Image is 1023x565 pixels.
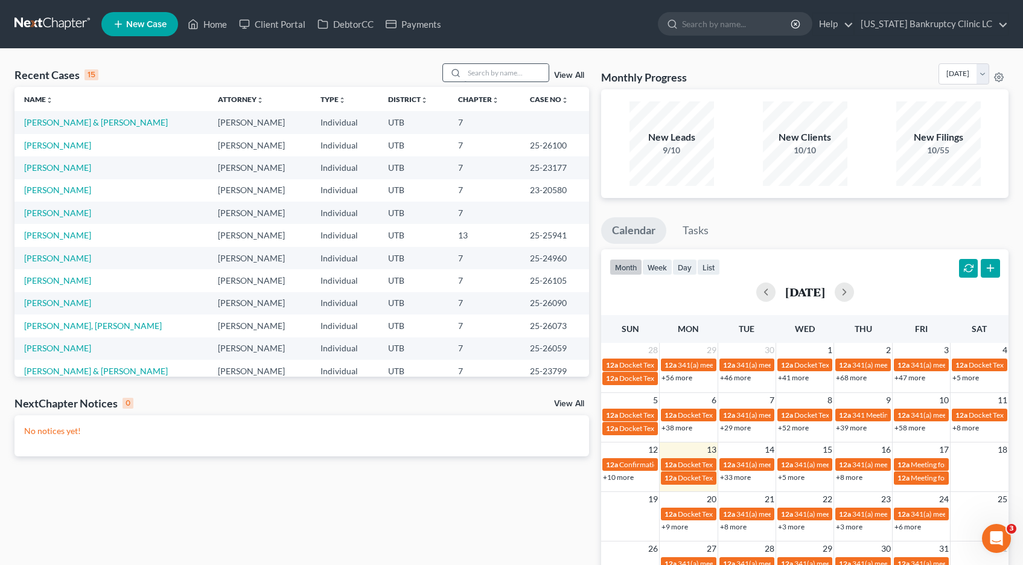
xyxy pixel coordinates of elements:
span: 12a [664,410,677,420]
span: 341(a) meeting for [PERSON_NAME] [736,410,853,420]
td: [PERSON_NAME] [208,337,311,360]
i: unfold_more [492,97,499,104]
a: +41 more [778,373,809,382]
td: 25-26090 [520,292,589,314]
span: Docket Text: for [PERSON_NAME] [794,410,902,420]
span: 12a [664,473,677,482]
td: 25-26073 [520,314,589,337]
a: +56 more [661,373,692,382]
span: Mon [678,324,699,334]
span: Sat [972,324,987,334]
span: 12a [955,410,967,420]
span: 12a [781,410,793,420]
span: 12a [606,374,618,383]
button: day [672,259,697,275]
a: +38 more [661,423,692,432]
div: 15 [84,69,98,80]
span: 7 [768,393,776,407]
a: [PERSON_NAME] [24,230,91,240]
span: 12a [606,460,618,469]
a: Typeunfold_more [320,95,346,104]
td: Individual [311,360,378,382]
span: 341(a) meeting for [PERSON_NAME] [736,460,853,469]
td: 7 [448,134,520,156]
a: Calendar [601,217,666,244]
iframe: Intercom live chat [982,524,1011,553]
td: Individual [311,202,378,224]
td: 7 [448,360,520,382]
span: 12a [839,509,851,519]
td: [PERSON_NAME] [208,179,311,202]
td: 13 [448,224,520,246]
a: Chapterunfold_more [458,95,499,104]
a: Help [813,13,853,35]
span: Docket Text: for [PERSON_NAME] [619,410,727,420]
span: 12a [723,360,735,369]
span: 29 [706,343,718,357]
span: 341(a) meeting for [PERSON_NAME] [852,460,969,469]
td: Individual [311,156,378,179]
span: Docket Text: for [PERSON_NAME] & [PERSON_NAME] [619,360,791,369]
div: NextChapter Notices [14,396,133,410]
i: unfold_more [257,97,264,104]
span: 30 [880,541,892,556]
span: 20 [706,492,718,506]
a: Case Nounfold_more [530,95,569,104]
td: [PERSON_NAME] [208,247,311,269]
a: Districtunfold_more [388,95,428,104]
td: [PERSON_NAME] [208,224,311,246]
td: Individual [311,224,378,246]
div: Recent Cases [14,68,98,82]
span: Wed [795,324,815,334]
a: +52 more [778,423,809,432]
span: 23 [880,492,892,506]
span: 341(a) meeting for [PERSON_NAME] & [PERSON_NAME] [678,360,858,369]
span: New Case [126,20,167,29]
span: 18 [996,442,1009,457]
a: [PERSON_NAME] [24,140,91,150]
input: Search by name... [464,64,549,81]
button: week [642,259,672,275]
div: 10/10 [763,144,847,156]
span: 341(a) meeting for [PERSON_NAME] [736,360,853,369]
td: 7 [448,314,520,337]
span: 3 [1007,524,1016,534]
span: 8 [826,393,833,407]
span: 12a [839,460,851,469]
a: +5 more [952,373,979,382]
button: list [697,259,720,275]
span: Docket Text: for [PERSON_NAME] & [PERSON_NAME] [678,460,850,469]
a: +58 more [894,423,925,432]
td: UTB [378,134,449,156]
a: +9 more [661,522,688,531]
div: 0 [123,398,133,409]
td: [PERSON_NAME] [208,360,311,382]
td: Individual [311,337,378,360]
td: 7 [448,202,520,224]
span: Docket Text: for [PERSON_NAME] [794,360,902,369]
span: 13 [706,442,718,457]
i: unfold_more [421,97,428,104]
span: 10 [938,393,950,407]
span: 12a [955,360,967,369]
span: 12a [839,410,851,420]
td: 7 [448,292,520,314]
a: +8 more [720,522,747,531]
a: +46 more [720,373,751,382]
td: Individual [311,179,378,202]
td: UTB [378,337,449,360]
td: 7 [448,269,520,292]
span: 12a [897,460,910,469]
td: 25-26105 [520,269,589,292]
span: Fri [915,324,928,334]
span: 12 [647,442,659,457]
span: 12a [897,410,910,420]
a: [PERSON_NAME] [24,298,91,308]
span: 12a [839,360,851,369]
span: 12a [897,360,910,369]
p: No notices yet! [24,425,579,437]
td: [PERSON_NAME] [208,269,311,292]
span: 12a [664,509,677,519]
td: UTB [378,314,449,337]
span: Docket Text: for [PERSON_NAME] & [PERSON_NAME] [619,424,791,433]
